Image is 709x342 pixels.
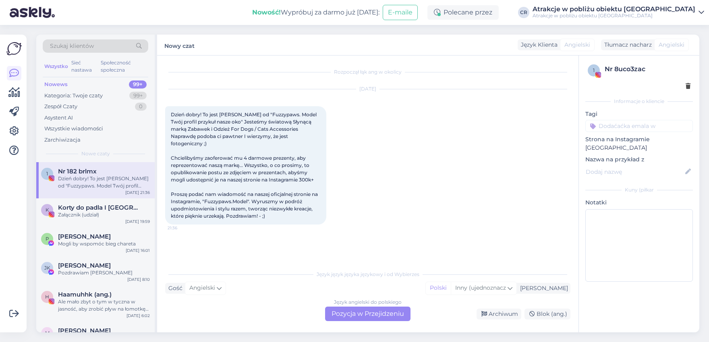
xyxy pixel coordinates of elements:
[585,135,693,144] p: Strona na Instagramie
[585,186,693,194] div: Kuny (piłkar
[165,271,570,278] div: Język język języka językowy i od Wybierzes
[44,80,68,89] div: Nowews
[58,291,112,298] span: Haamuhhk (ang.)
[45,294,49,300] span: h
[46,171,48,177] span: 1
[58,269,150,276] div: Pozdrawiam [PERSON_NAME]
[585,198,693,207] p: Notatki
[564,41,590,49] span: Angielski
[524,309,570,319] div: Blok (ang.)
[46,236,49,242] span: P
[334,299,402,306] div: Język angielski do polskiego
[168,225,198,231] span: 21:36
[659,41,684,49] span: Angielski
[58,327,111,334] span: Monika Adamczak-Malinowska
[44,114,73,122] div: Asystent AI
[585,144,693,152] p: [GEOGRAPHIC_DATA]
[533,6,704,19] a: Atrakcje w pobliżu obiektu [GEOGRAPHIC_DATA]Atrakcje w pobliżu obiektu [GEOGRAPHIC_DATA]
[171,111,319,219] span: Dzień dobry! To jest [PERSON_NAME] od "Fuzzypaws. Model Twój profil przykuł nasze oko" Jesteśmy ś...
[252,8,281,16] b: Nowość!
[58,262,111,269] span: Jacek Dubicki
[383,5,418,20] button: E-maile
[518,41,558,49] div: Język Klienta
[58,211,150,218] div: Załącznik (udział)
[58,298,150,313] div: Ale mało zbyt o tym w tyczna w jasność, aby zrobić pływ na łomotkę hotelu
[135,103,147,111] div: 0
[44,125,103,133] div: Wszystkie wiadomości
[517,284,568,293] div: [PERSON_NAME]
[586,167,684,176] input: Dodaj nazwę
[125,190,150,196] div: [DATE] 21:36
[129,80,147,89] div: 99+
[58,233,111,240] span: Paweł Tcho
[50,42,94,50] span: Szukaj klientów
[44,136,81,144] div: Zarchiwizacja
[126,313,150,319] div: [DATE] 6:02
[585,98,693,105] div: Informacje o kliencie
[165,284,182,293] div: Gość
[126,247,150,253] div: [DATE] 16:01
[585,110,693,118] p: Tagi
[455,284,506,291] span: Inny (ujednoznacz
[426,282,451,294] div: Polski
[427,5,499,20] div: Polecane przez
[518,7,529,18] div: CR
[81,150,110,157] span: Nowe czaty
[127,276,150,282] div: [DATE] 8:10
[325,307,410,321] div: Pozycja w Przejidzeniu
[44,265,50,271] span: JK
[533,6,695,12] div: Atrakcje w pobliżu obiektu [GEOGRAPHIC_DATA]
[58,175,150,190] div: Dzień dobry! To jest [PERSON_NAME] od "Fuzzypaws. Model Twój profil przykuł nasze oko" Jesteśmy ś...
[533,12,695,19] div: Atrakcje w pobliżu obiektu [GEOGRAPHIC_DATA]
[70,58,99,75] div: Sieć nastawa
[45,330,50,336] span: M
[165,68,570,76] div: Rozpoczął łąk ang w okolicy
[6,41,22,56] img: Proszę głośne logo
[601,41,652,49] div: Tłumacz nacharz
[44,103,77,111] div: Zespół Czaty
[43,58,70,75] div: Wszystko
[125,218,150,225] div: [DATE] 19:59
[593,67,595,73] span: 1
[165,85,570,93] div: [DATE]
[189,284,215,293] span: Angielski
[585,120,693,132] input: Dodaćaćka emala w
[58,168,97,175] span: Nr 182 brlmx
[58,240,150,247] div: Mogli by wspomóc bieg chareta
[585,155,693,164] p: Nazwa na przykład z
[605,64,690,74] div: Nr 8uco3zac
[129,92,147,100] div: 99+
[58,204,142,211] span: Korty do padla I Szczecin
[99,58,148,75] div: Społeczność społeczna
[44,92,103,100] div: Kategoria: Twoje czaty
[164,39,195,50] label: Nowy czat
[252,8,379,17] div: Wypróbuj za darmo już [DATE]:
[477,309,521,319] div: Archiwum
[46,207,49,213] span: K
